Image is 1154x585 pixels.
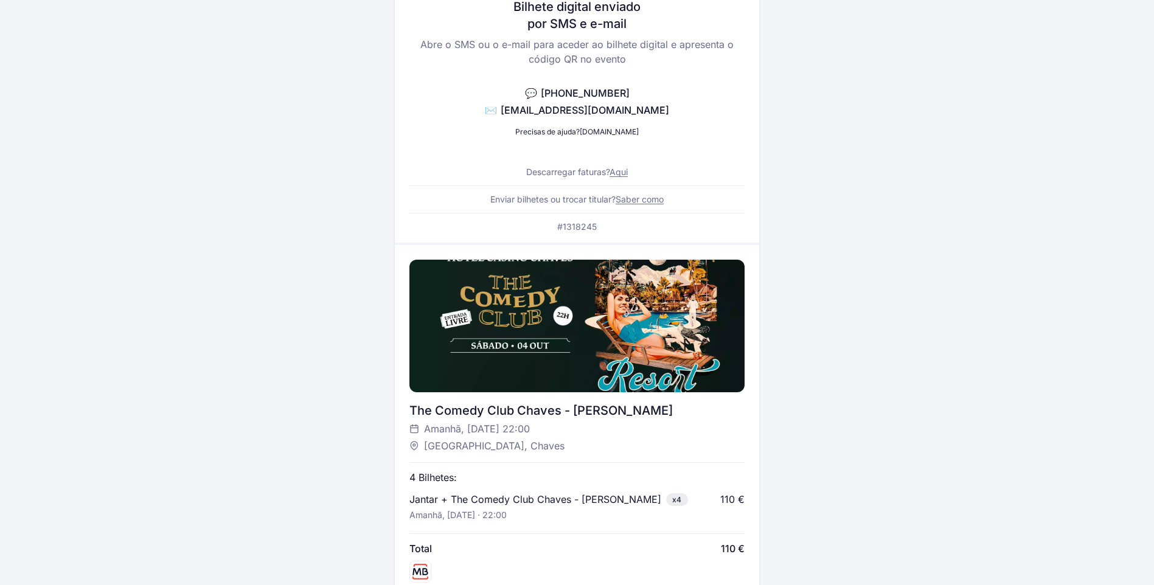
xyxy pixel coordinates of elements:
p: 4 Bilhetes: [409,470,457,485]
div: The Comedy Club Chaves - [PERSON_NAME] [409,402,745,419]
p: Descarregar faturas? [526,166,628,178]
span: [PHONE_NUMBER] [541,87,630,99]
p: Jantar + The Comedy Club Chaves - [PERSON_NAME] [409,492,661,507]
p: #1318245 [557,221,597,233]
p: Abre o SMS ou o e-mail para aceder ao bilhete digital e apresenta o código QR no evento [409,37,745,66]
span: 💬 [525,87,537,99]
span: x4 [666,493,688,506]
a: [DOMAIN_NAME] [580,127,639,136]
span: ✉️ [485,104,497,116]
span: Amanhã, [DATE] 22:00 [424,421,530,436]
div: 110 € [720,492,745,507]
h3: por SMS e e-mail [527,15,627,32]
span: [GEOGRAPHIC_DATA], Chaves [424,438,565,453]
p: Amanhã, [DATE] · 22:00 [409,509,507,521]
p: Enviar bilhetes ou trocar titular? [490,193,664,206]
span: Total [409,541,432,556]
span: 110 € [721,541,745,556]
a: Saber como [616,194,664,204]
span: [EMAIL_ADDRESS][DOMAIN_NAME] [501,104,669,116]
span: Precisas de ajuda? [515,127,580,136]
a: Aqui [610,167,628,177]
